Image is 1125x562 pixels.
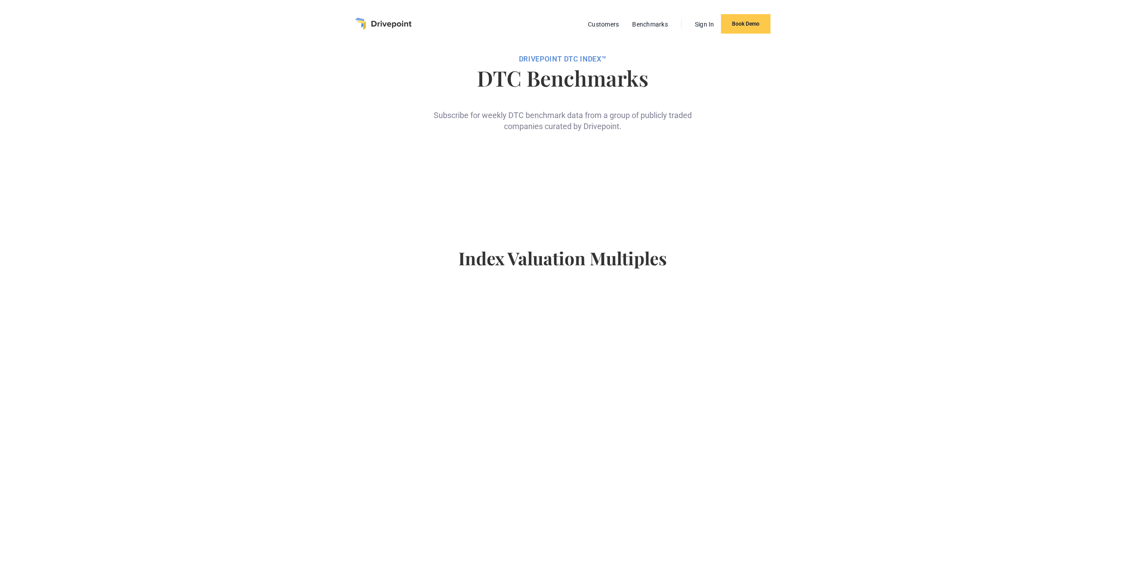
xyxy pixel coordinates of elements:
div: Subscribe for weekly DTC benchmark data from a group of publicly traded companies curated by Driv... [430,96,695,132]
a: Sign In [690,19,719,30]
h4: Index Valuation Multiples [236,248,889,283]
iframe: Form 0 [444,146,681,212]
a: Benchmarks [628,19,672,30]
a: Customers [583,19,623,30]
a: Book Demo [721,14,770,34]
a: home [355,18,412,30]
h1: DTC Benchmarks [236,67,889,88]
div: DRIVEPOiNT DTC Index™ [236,55,889,64]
